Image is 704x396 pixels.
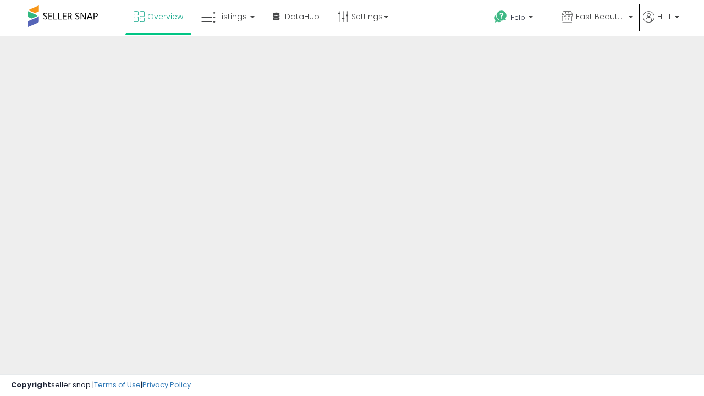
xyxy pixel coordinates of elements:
[494,10,508,24] i: Get Help
[510,13,525,22] span: Help
[285,11,320,22] span: DataHub
[576,11,625,22] span: Fast Beauty ([GEOGRAPHIC_DATA])
[147,11,183,22] span: Overview
[657,11,672,22] span: Hi IT
[486,2,552,36] a: Help
[11,380,191,391] div: seller snap | |
[218,11,247,22] span: Listings
[142,380,191,390] a: Privacy Policy
[94,380,141,390] a: Terms of Use
[11,380,51,390] strong: Copyright
[643,11,679,36] a: Hi IT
